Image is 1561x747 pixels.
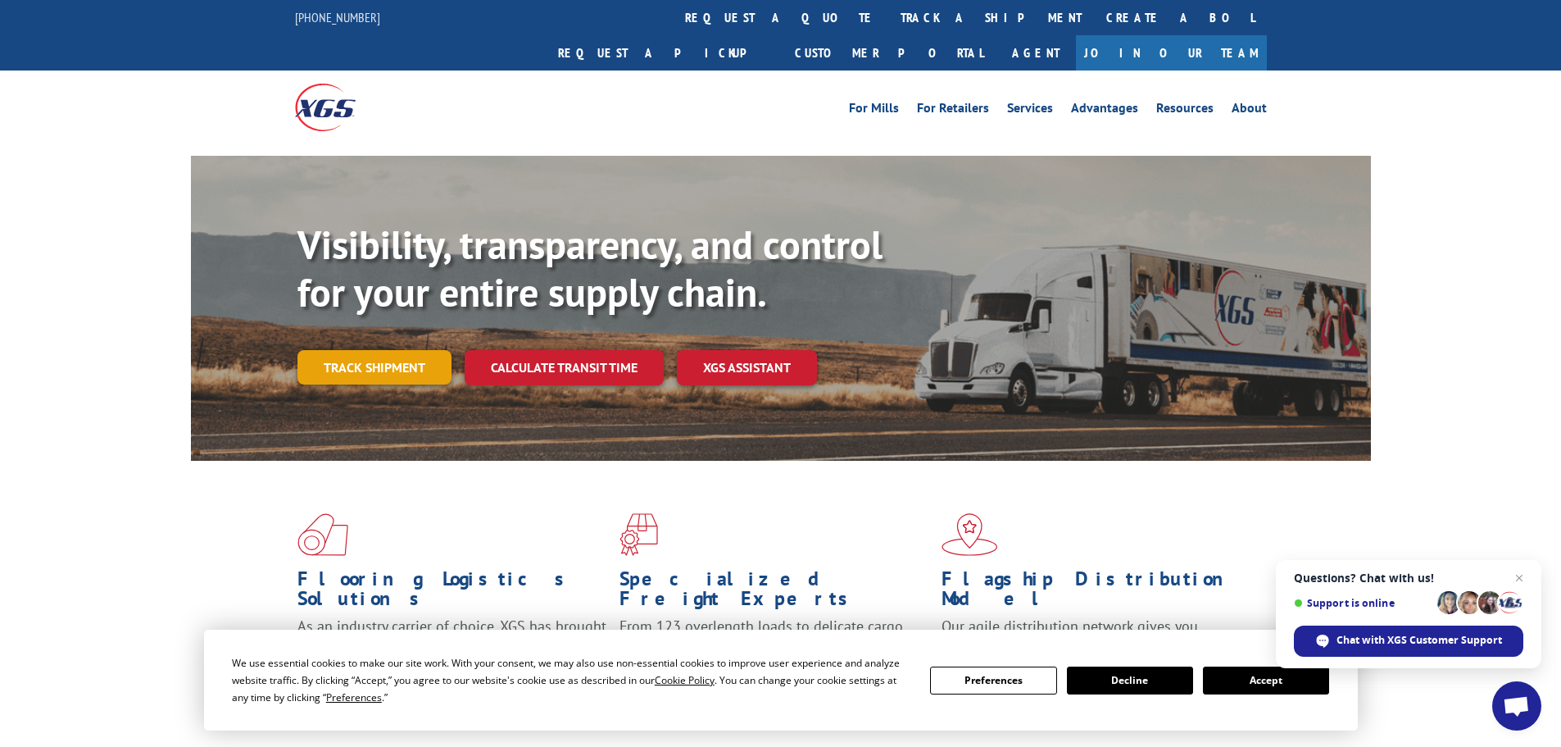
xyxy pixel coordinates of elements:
a: About [1232,102,1267,120]
button: Accept [1203,667,1329,695]
button: Preferences [930,667,1056,695]
span: As an industry carrier of choice, XGS has brought innovation and dedication to flooring logistics... [297,617,606,675]
b: Visibility, transparency, and control for your entire supply chain. [297,219,883,317]
span: Chat with XGS Customer Support [1336,633,1502,648]
a: Calculate transit time [465,350,664,385]
a: Resources [1156,102,1214,120]
h1: Flooring Logistics Solutions [297,569,607,617]
a: For Mills [849,102,899,120]
img: xgs-icon-focused-on-flooring-red [619,513,658,556]
a: XGS ASSISTANT [677,350,817,385]
img: xgs-icon-flagship-distribution-model-red [942,513,998,556]
div: Open chat [1492,681,1541,731]
a: Advantages [1071,102,1138,120]
h1: Flagship Distribution Model [942,569,1251,617]
p: From 123 overlength loads to delicate cargo, our experienced staff knows the best way to move you... [619,617,929,690]
span: Support is online [1294,597,1432,609]
span: Questions? Chat with us! [1294,572,1523,585]
div: Cookie Consent Prompt [204,630,1358,731]
img: xgs-icon-total-supply-chain-intelligence-red [297,513,348,556]
h1: Specialized Freight Experts [619,569,929,617]
a: Track shipment [297,350,452,385]
a: Services [1007,102,1053,120]
span: Close chat [1509,568,1529,588]
a: Join Our Team [1076,35,1267,71]
a: Agent [996,35,1076,71]
button: Decline [1067,667,1193,695]
div: Chat with XGS Customer Support [1294,626,1523,657]
div: We use essential cookies to make our site work. With your consent, we may also use non-essential ... [232,654,910,706]
a: Customer Portal [783,35,996,71]
a: [PHONE_NUMBER] [295,9,380,25]
span: Our agile distribution network gives you nationwide inventory management on demand. [942,617,1243,655]
span: Preferences [326,690,382,704]
a: For Retailers [917,102,989,120]
a: Request a pickup [546,35,783,71]
span: Cookie Policy [655,673,715,687]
